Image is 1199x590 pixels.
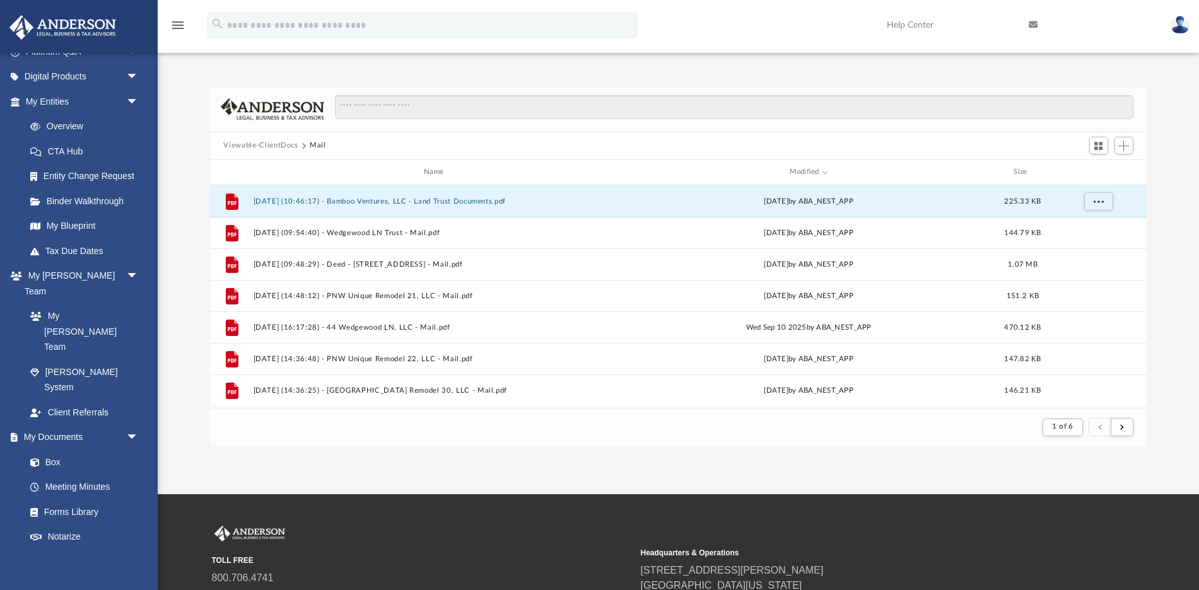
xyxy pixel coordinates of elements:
[1043,419,1082,436] button: 1 of 6
[1089,137,1108,154] button: Switch to Grid View
[18,214,151,239] a: My Blueprint
[1004,229,1041,236] span: 144.79 KB
[641,547,1061,558] small: Headquarters & Operations
[1084,192,1113,211] button: More options
[625,166,992,178] div: Modified
[18,475,151,500] a: Meeting Minutes
[1004,386,1041,393] span: 146.21 KB
[18,499,145,524] a: Forms Library
[9,425,151,450] a: My Documentsarrow_drop_down
[310,140,326,151] button: Mail
[6,15,120,40] img: Anderson Advisors Platinum Portal
[18,114,158,139] a: Overview
[625,227,991,238] div: [DATE] by ABA_NEST_APP
[170,24,185,33] a: menu
[18,400,151,425] a: Client Referrals
[9,263,151,304] a: My [PERSON_NAME] Teamarrow_drop_down
[212,572,274,583] a: 800.706.4741
[1004,355,1041,362] span: 147.82 KB
[18,188,158,214] a: Binder Walkthrough
[625,195,991,207] div: [DATE] by ABA_NEST_APP
[335,95,1133,119] input: Search files and folders
[625,385,991,396] div: [DATE] by ABA_NEST_APP
[1171,16,1190,34] img: User Pic
[18,139,158,164] a: CTA Hub
[1006,292,1038,299] span: 151.2 KB
[126,263,151,289] span: arrow_drop_down
[9,64,158,90] a: Digital Productsarrow_drop_down
[641,565,824,576] a: [STREET_ADDRESS][PERSON_NAME]
[215,166,247,178] div: id
[253,197,619,205] button: [DATE] (10:46:17) - Bamboo Ventures, LLC - Land Trust Documents.pdf
[210,185,1147,408] div: grid
[170,18,185,33] i: menu
[9,89,158,114] a: My Entitiesarrow_drop_down
[252,166,619,178] div: Name
[253,260,619,268] button: [DATE] (09:48:29) - Deed - [STREET_ADDRESS] - Mail.pdf
[18,524,151,550] a: Notarize
[126,64,151,90] span: arrow_drop_down
[1004,323,1041,330] span: 470.12 KB
[625,321,991,333] div: Wed Sep 10 2025 by ABA_NEST_APP
[126,425,151,451] span: arrow_drop_down
[126,89,151,115] span: arrow_drop_down
[1008,260,1038,267] span: 1.07 MB
[625,290,991,301] div: [DATE] by ABA_NEST_APP
[253,323,619,331] button: [DATE] (16:17:28) - 44 Wedgewood LN, LLC - Mail.pdf
[1114,137,1133,154] button: Add
[253,386,619,394] button: [DATE] (14:36:25) - [GEOGRAPHIC_DATA] Remodel 30, LLC - Mail.pdf
[223,140,298,151] button: Viewable-ClientDocs
[1052,423,1073,430] span: 1 of 6
[18,238,158,263] a: Tax Due Dates
[18,164,158,189] a: Entity Change Request
[1004,197,1041,204] span: 225.33 KB
[253,354,619,362] button: [DATE] (14:36:48) - PNW Unique Remodel 22, LLC - Mail.pdf
[253,291,619,299] button: [DATE] (14:48:12) - PNW Unique Remodel 21, LLC - Mail.pdf
[212,555,632,566] small: TOLL FREE
[18,304,145,360] a: My [PERSON_NAME] Team
[625,258,991,270] div: [DATE] by ABA_NEST_APP
[1053,166,1142,178] div: id
[18,359,151,400] a: [PERSON_NAME] System
[253,228,619,236] button: [DATE] (09:54:40) - Wedgewood LN Trust - Mail.pdf
[625,353,991,364] div: [DATE] by ABA_NEST_APP
[211,17,225,31] i: search
[212,526,288,542] img: Anderson Advisors Platinum Portal
[18,449,145,475] a: Box
[997,166,1048,178] div: Size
